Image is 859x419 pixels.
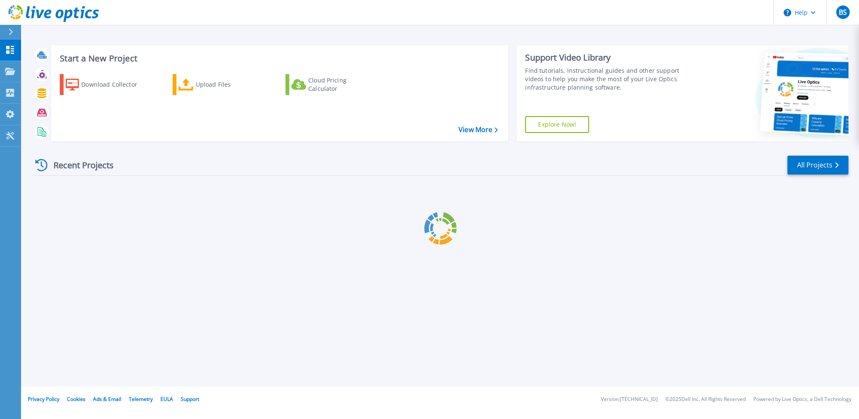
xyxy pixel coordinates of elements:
[32,155,125,175] div: Recent Projects
[839,9,847,16] span: BS
[173,74,267,95] a: Upload Files
[160,395,173,403] a: EULA
[196,76,263,93] div: Upload Files
[459,126,498,134] a: View More
[525,66,695,92] div: Find tutorials, instructional guides and other support videos to help you make the most of your L...
[285,74,379,95] a: Cloud Pricing Calculator
[60,74,154,95] a: Download Collector
[525,116,589,133] a: Explore Now!
[93,395,121,403] a: Ads & Email
[787,156,848,175] a: All Projects
[67,395,85,403] a: Cookies
[60,54,498,63] h3: Start a New Project
[601,397,658,402] li: Version: [TECHNICAL_ID]
[308,76,376,93] div: Cloud Pricing Calculator
[81,76,149,93] div: Download Collector
[665,397,746,402] li: © 2025 Dell Inc. All Rights Reserved
[28,395,59,403] a: Privacy Policy
[525,52,695,63] div: Support Video Library
[181,395,199,403] a: Support
[753,397,851,402] li: Powered by Live Optics, a Dell Technology
[129,395,153,403] a: Telemetry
